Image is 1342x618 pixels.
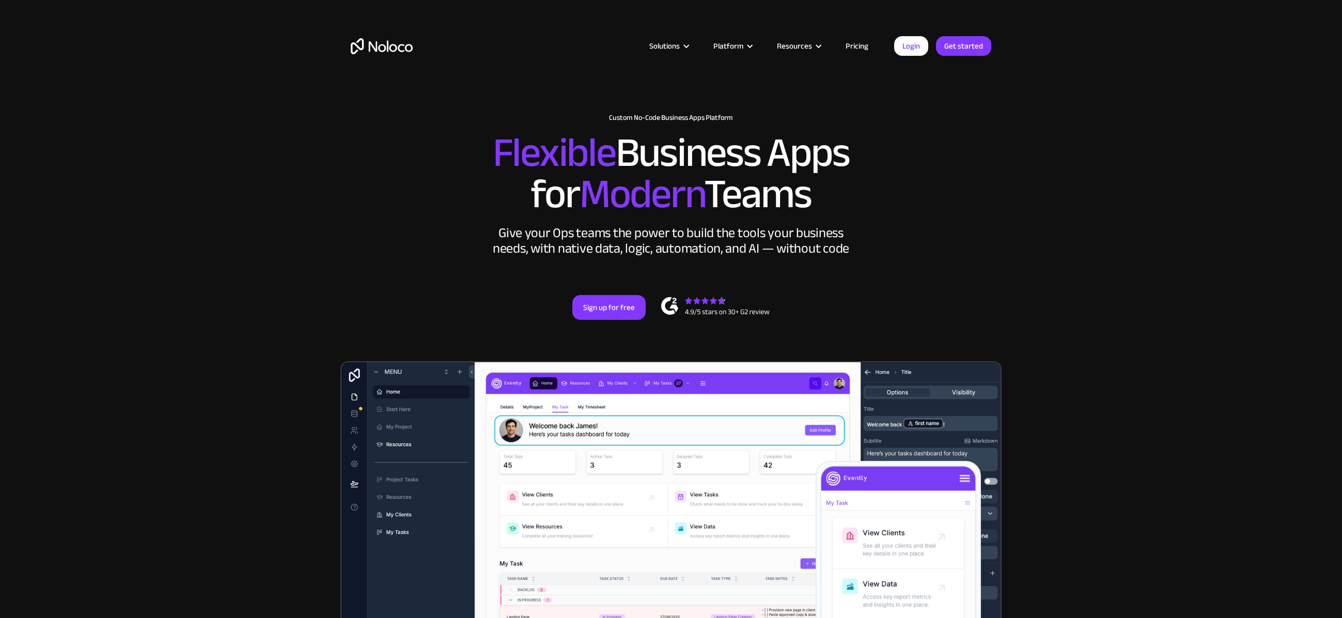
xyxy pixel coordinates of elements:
div: Platform [700,39,764,53]
div: Solutions [649,39,680,53]
h2: Business Apps for Teams [351,132,991,215]
a: Pricing [833,39,881,53]
h1: Custom No-Code Business Apps Platform [351,114,991,122]
div: Resources [764,39,833,53]
a: Login [894,36,928,56]
div: Give your Ops teams the power to build the tools your business needs, with native data, logic, au... [490,225,852,256]
a: Get started [936,36,991,56]
span: Flexible [493,114,616,191]
div: Resources [777,39,812,53]
a: home [351,38,413,54]
div: Platform [713,39,743,53]
span: Modern [580,156,704,233]
a: Sign up for free [572,295,646,320]
div: Solutions [636,39,700,53]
